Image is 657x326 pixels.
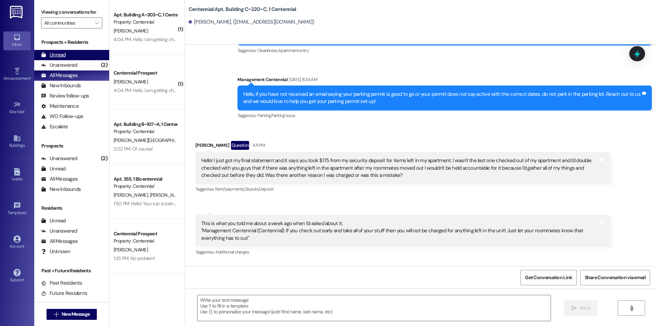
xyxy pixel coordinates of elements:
span: Apartment entry [278,48,309,53]
div: Question [231,141,249,149]
div: Management Centennial [237,76,652,86]
div: Unanswered [41,227,77,235]
div: Hello! I just got my final statement and it says you took $175 from my security deposit for items... [201,157,599,179]
button: New Message [47,309,97,320]
span: [PERSON_NAME] [114,79,148,85]
span: Share Conversation via email [585,274,646,281]
span: Parking , [257,113,271,118]
div: Unread [41,51,66,58]
div: Unanswered [41,155,77,162]
a: Site Visit • [3,99,31,117]
button: Get Conversation Link [520,270,577,285]
div: [PERSON_NAME] [195,141,610,152]
div: Review follow-ups [41,92,89,100]
span: Rent/payments , [215,186,244,192]
div: Unknown [41,248,70,255]
div: Apt. 355, 1 Bicentennial [114,175,177,183]
div: Maintenance [41,103,79,110]
span: Cleanliness , [257,48,278,53]
a: Account [3,233,31,252]
a: Support [3,267,31,285]
span: [PERSON_NAME] [114,192,150,198]
label: Viewing conversations for [41,7,102,17]
span: [PERSON_NAME][GEOGRAPHIC_DATA] [114,137,191,143]
input: All communities [44,17,91,28]
span: [PERSON_NAME] [114,28,148,34]
div: 1:50 PM: Hello! Your tub is being redone. It CANNOT get wet and nothing can be put it in until [D... [114,200,460,207]
div: All Messages [41,72,78,79]
div: Tagged as: [237,110,652,120]
img: ResiDesk Logo [10,6,24,18]
i:  [571,305,577,311]
a: Inbox [3,31,31,50]
div: WO Follow-ups [41,113,83,120]
div: New Inbounds [41,186,81,193]
span: • [25,108,26,113]
span: Send [580,304,590,312]
div: Past + Future Residents [34,267,109,274]
div: All Messages [41,238,78,245]
span: Get Conversation Link [525,274,572,281]
button: Share Conversation via email [580,270,650,285]
a: Buildings [3,132,31,151]
span: Additional charges [215,249,249,255]
div: Prospects [34,142,109,149]
div: (2) [99,60,109,70]
div: 1:25 PM: No problem! [114,255,155,261]
a: Templates • [3,200,31,218]
div: Tagged as: [237,45,652,55]
div: Escalate [41,123,68,130]
div: Apt. Building B~107~A, 1 Centennial [114,121,177,128]
span: [PERSON_NAME] [114,247,148,253]
span: • [26,209,27,214]
i:  [54,312,59,317]
div: [PERSON_NAME]. ([EMAIL_ADDRESS][DOMAIN_NAME]) [189,18,314,26]
div: New Inbounds [41,82,81,89]
div: Hello, if you have not received an email saying your parking permit is good to go or your permit ... [243,91,641,105]
div: Tagged as: [195,184,610,194]
div: Apt. Building A~303~C, 1 Centennial [114,11,177,18]
div: Property: Centennial [114,128,177,135]
i:  [629,305,634,311]
span: Deposit [259,186,273,192]
span: Parking issue [271,113,295,118]
div: 4:11 PM [251,142,265,149]
div: This is what you told me about a week ago when I'd asked about it. "Management Centennial (Centen... [201,220,599,242]
div: Property: Centennial [114,237,177,245]
div: Unanswered [41,62,77,69]
i:  [95,20,99,26]
div: (2) [99,153,109,164]
div: Past Residents [41,279,82,287]
div: Tagged as: [195,247,610,257]
div: [DATE] 8:34 AM [287,76,317,83]
div: Prospects + Residents [34,39,109,46]
div: Centennial Prospect [114,230,177,237]
div: Unread [41,165,66,172]
button: Send [564,300,597,316]
div: Unread [41,217,66,224]
div: Centennial Prospect [114,69,177,77]
div: All Messages [41,175,78,183]
div: 2:02 PM: Of course! [114,146,153,152]
div: Future Residents [41,290,87,297]
a: Leads [3,166,31,184]
b: Centennial: Apt. Building C~220~C, 1 Centennial [189,6,296,13]
div: Residents [34,205,109,212]
div: Property: Centennial [114,183,177,190]
span: [PERSON_NAME] [150,192,186,198]
span: Dispute , [244,186,259,192]
div: Property: Centennial [114,18,177,26]
span: • [30,75,31,80]
span: New Message [62,311,90,318]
